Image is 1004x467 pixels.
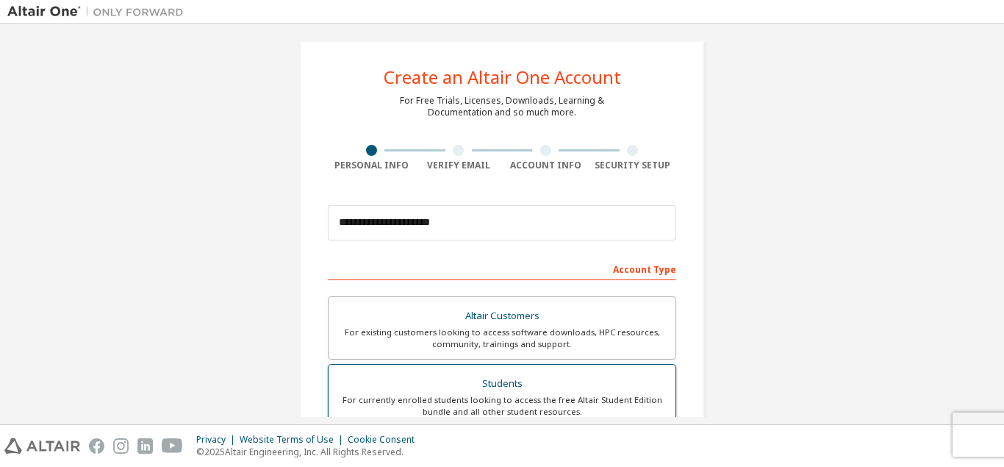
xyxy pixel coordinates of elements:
[337,374,667,394] div: Students
[415,160,503,171] div: Verify Email
[240,434,348,446] div: Website Terms of Use
[113,438,129,454] img: instagram.svg
[4,438,80,454] img: altair_logo.svg
[328,257,676,280] div: Account Type
[328,160,415,171] div: Personal Info
[196,446,423,458] p: © 2025 Altair Engineering, Inc. All Rights Reserved.
[589,160,677,171] div: Security Setup
[384,68,621,86] div: Create an Altair One Account
[137,438,153,454] img: linkedin.svg
[162,438,183,454] img: youtube.svg
[337,327,667,350] div: For existing customers looking to access software downloads, HPC resources, community, trainings ...
[348,434,423,446] div: Cookie Consent
[337,306,667,327] div: Altair Customers
[502,160,589,171] div: Account Info
[196,434,240,446] div: Privacy
[400,95,604,118] div: For Free Trials, Licenses, Downloads, Learning & Documentation and so much more.
[89,438,104,454] img: facebook.svg
[7,4,191,19] img: Altair One
[337,394,667,418] div: For currently enrolled students looking to access the free Altair Student Edition bundle and all ...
